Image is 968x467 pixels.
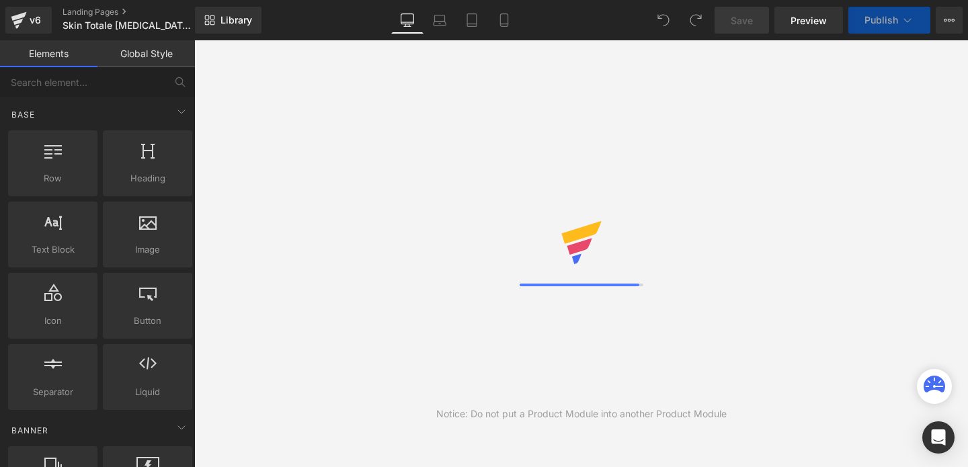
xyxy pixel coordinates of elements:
[63,20,192,31] span: Skin Totale [MEDICAL_DATA] Treatment 79.95
[936,7,963,34] button: More
[424,7,456,34] a: Laptop
[12,314,93,328] span: Icon
[220,14,252,26] span: Library
[391,7,424,34] a: Desktop
[107,314,188,328] span: Button
[864,15,898,26] span: Publish
[922,421,955,454] div: Open Intercom Messenger
[650,7,677,34] button: Undo
[27,11,44,29] div: v6
[731,13,753,28] span: Save
[848,7,930,34] button: Publish
[12,385,93,399] span: Separator
[107,243,188,257] span: Image
[488,7,520,34] a: Mobile
[10,108,36,121] span: Base
[63,7,217,17] a: Landing Pages
[10,424,50,437] span: Banner
[774,7,843,34] a: Preview
[791,13,827,28] span: Preview
[436,407,727,421] div: Notice: Do not put a Product Module into another Product Module
[5,7,52,34] a: v6
[107,171,188,185] span: Heading
[456,7,488,34] a: Tablet
[12,171,93,185] span: Row
[107,385,188,399] span: Liquid
[97,40,195,67] a: Global Style
[682,7,709,34] button: Redo
[195,7,261,34] a: New Library
[12,243,93,257] span: Text Block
